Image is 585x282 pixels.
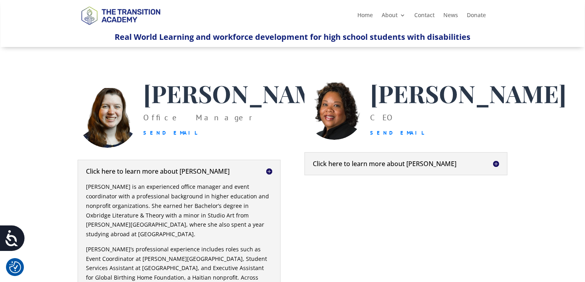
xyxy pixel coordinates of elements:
[382,12,406,21] a: About
[143,77,339,109] span: [PERSON_NAME]
[357,12,373,21] a: Home
[370,110,566,140] div: CEO
[115,31,470,42] span: Real World Learning and workforce development for high school students with disabilities
[78,23,164,31] a: Logo-Noticias
[370,129,425,136] a: Send Email
[78,80,137,148] img: Heather Jackson
[9,261,21,273] button: Cookie Settings
[143,110,339,140] p: Office Manager
[467,12,486,21] a: Donate
[78,1,164,29] img: TTA Brand_TTA Primary Logo_Horizontal_Light BG
[9,261,21,273] img: Revisit consent button
[86,183,269,238] span: [PERSON_NAME] is an experienced office manager and event coordinator with a professional backgrou...
[313,161,499,167] h5: Click here to learn more about [PERSON_NAME]
[143,129,198,136] a: Send Email
[370,77,566,109] span: [PERSON_NAME]
[443,12,458,21] a: News
[414,12,435,21] a: Contact
[86,168,272,174] h5: Click here to learn more about [PERSON_NAME]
